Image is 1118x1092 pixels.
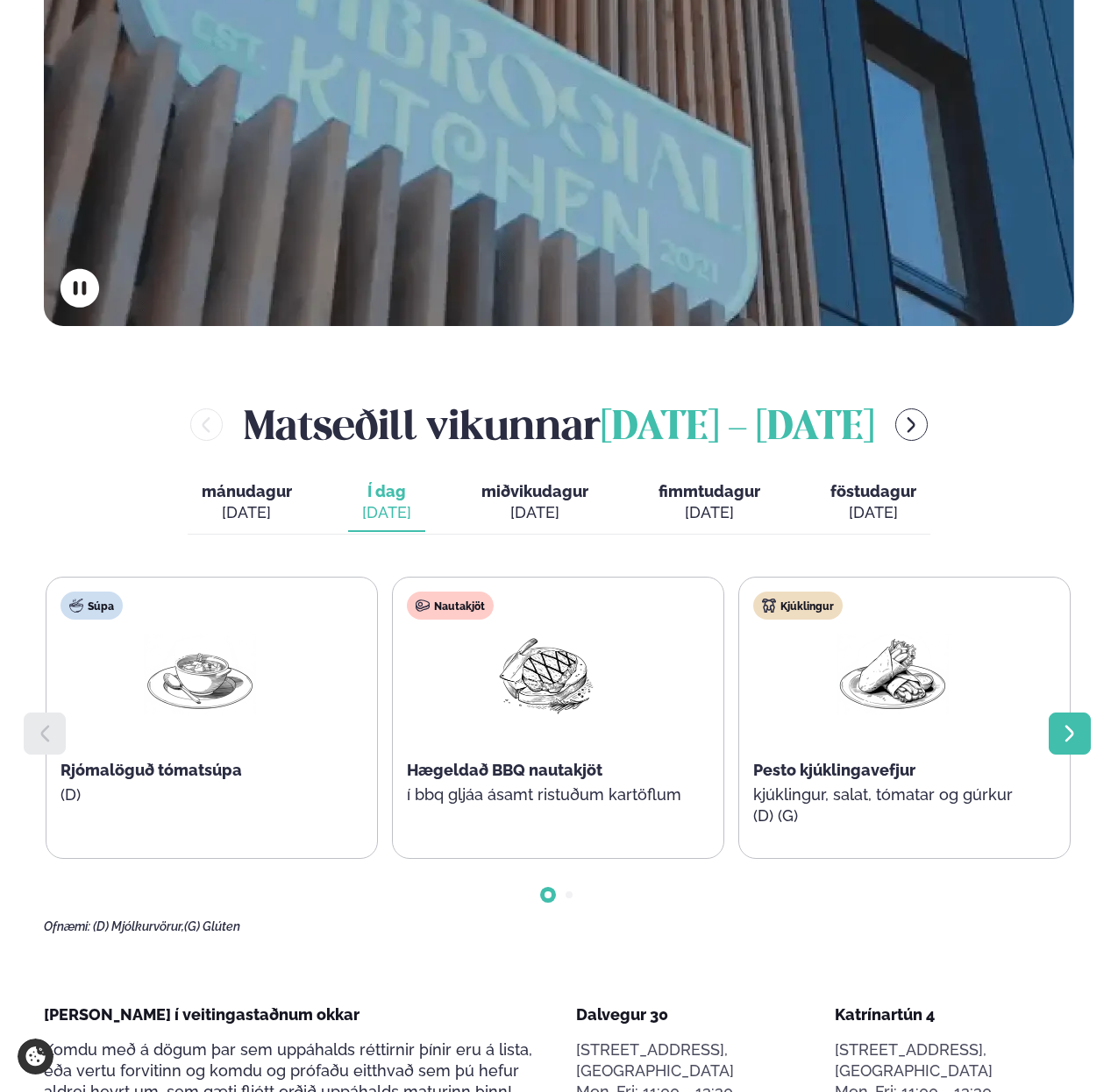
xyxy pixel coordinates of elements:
button: föstudagur [DATE] [816,474,930,532]
span: (D) Mjólkurvörur, [93,919,184,933]
button: menu-btn-right [895,408,928,441]
div: [DATE] [202,502,292,523]
span: miðvikudagur [481,482,588,500]
span: Go to slide 1 [545,891,552,898]
span: Rjómalöguð tómatsúpa [61,761,242,779]
button: miðvikudagur [DATE] [467,474,602,532]
p: [STREET_ADDRESS], [GEOGRAPHIC_DATA] [835,1039,1073,1081]
img: Soup.png [144,634,256,715]
div: [DATE] [362,502,411,523]
button: fimmtudagur [DATE] [644,474,774,532]
span: Ofnæmi: [44,919,90,933]
span: Í dag [362,481,411,502]
span: (G) Glúten [184,919,240,933]
div: [DATE] [830,502,916,523]
div: Katrínartún 4 [835,1004,1073,1025]
div: Kjúklingur [753,592,843,620]
span: föstudagur [830,482,916,500]
div: Dalvegur 30 [576,1004,815,1025]
div: [DATE] [659,502,760,523]
span: [PERSON_NAME] í veitingastaðnum okkar [44,1005,360,1024]
img: Beef-Meat.png [490,634,602,715]
h2: Matseðill vikunnar [244,396,874,453]
img: beef.svg [416,599,430,613]
a: Cookie settings [18,1039,53,1074]
button: Í dag [DATE] [348,474,425,532]
p: (D) [61,784,339,805]
span: Hægeldað BBQ nautakjöt [407,761,602,779]
span: fimmtudagur [659,482,760,500]
span: Pesto kjúklingavefjur [753,761,915,779]
span: [DATE] - [DATE] [601,409,874,448]
button: menu-btn-left [190,408,223,441]
img: chicken.svg [762,599,776,613]
img: soup.svg [69,599,83,613]
div: Nautakjöt [407,592,494,620]
p: [STREET_ADDRESS], [GEOGRAPHIC_DATA] [576,1039,815,1081]
span: mánudagur [202,482,292,500]
p: kjúklingur, salat, tómatar og gúrkur (D) (G) [753,784,1032,826]
p: í bbq gljáa ásamt ristuðum kartöflum [407,784,686,805]
div: [DATE] [481,502,588,523]
button: mánudagur [DATE] [188,474,306,532]
span: Go to slide 2 [566,891,573,898]
img: Wraps.png [837,634,949,715]
div: Súpa [61,592,123,620]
